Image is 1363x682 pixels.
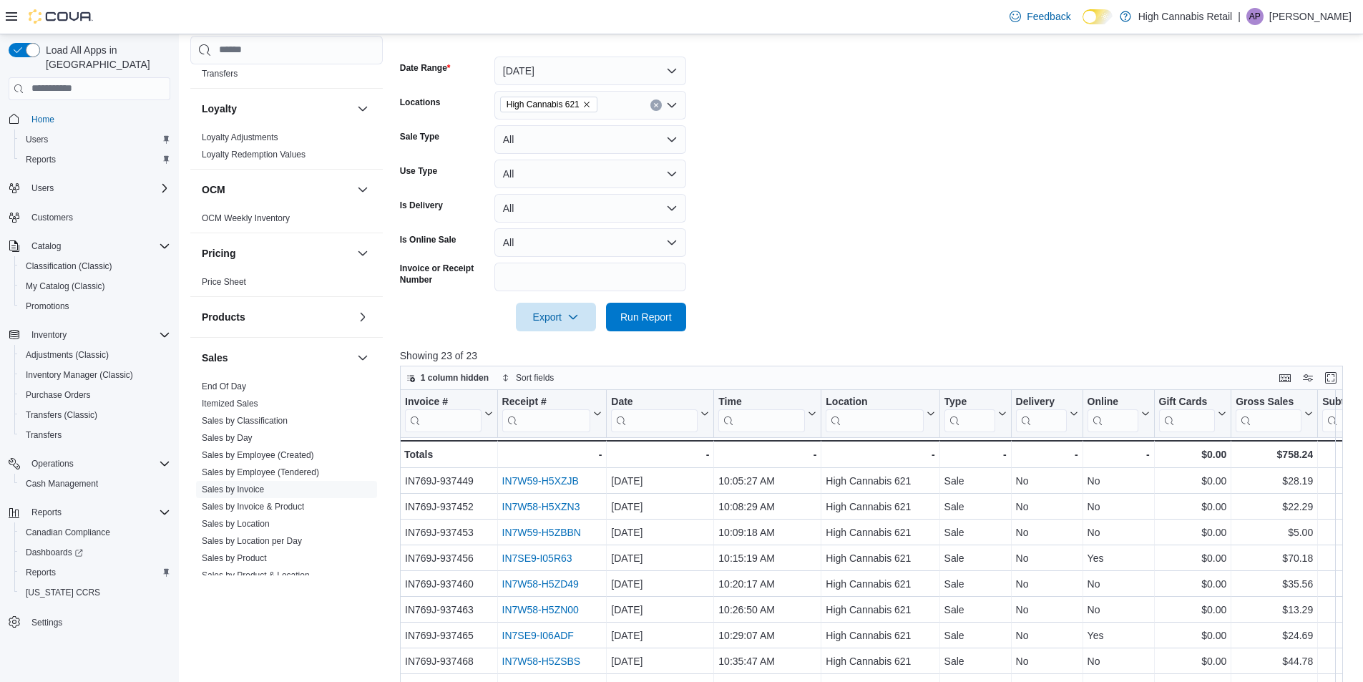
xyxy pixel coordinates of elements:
p: [PERSON_NAME] [1269,8,1352,25]
button: Clear input [650,99,662,111]
span: High Cannabis 621 [507,97,580,112]
div: No [1015,550,1078,567]
span: Inventory Manager (Classic) [26,369,133,381]
p: High Cannabis Retail [1138,8,1233,25]
a: IN7W58-H5ZD49 [502,578,578,590]
div: [DATE] [611,472,709,489]
button: Reports [14,150,176,170]
a: Sales by Classification [202,416,288,426]
a: Loyalty Adjustments [202,132,278,142]
button: Home [3,109,176,130]
a: Cash Management [20,475,104,492]
button: Cash Management [14,474,176,494]
a: IN7W58-H5ZN00 [502,604,578,615]
button: Type [944,395,1006,432]
a: OCM Weekly Inventory [202,213,290,223]
label: Is Online Sale [400,234,456,245]
a: IN7W59-H5ZBBN [502,527,580,538]
a: Settings [26,614,68,631]
div: IN769J-937456 [405,550,493,567]
span: End Of Day [202,381,246,392]
a: Promotions [20,298,75,315]
div: 10:15:19 AM [718,550,816,567]
div: $22.29 [1236,498,1313,515]
a: Canadian Compliance [20,524,116,541]
button: Users [3,178,176,198]
a: Sales by Day [202,433,253,443]
div: No [1087,524,1149,541]
button: Reports [14,562,176,583]
button: Reports [3,502,176,522]
div: High Cannabis 621 [826,550,934,567]
a: Sales by Invoice & Product [202,502,304,512]
span: Reports [31,507,62,518]
div: IN769J-937453 [405,524,493,541]
button: Classification (Classic) [14,256,176,276]
span: Dashboards [26,547,83,558]
span: Cash Management [26,478,98,489]
div: 10:09:18 AM [718,524,816,541]
div: [DATE] [611,627,709,644]
span: Users [26,180,170,197]
span: AP [1249,8,1261,25]
button: Operations [3,454,176,474]
nav: Complex example [9,103,170,670]
button: OCM [202,182,351,197]
label: Sale Type [400,131,439,142]
span: Transfers [202,68,238,79]
a: [US_STATE] CCRS [20,584,106,601]
div: OCM [190,210,383,233]
a: Sales by Employee (Created) [202,450,314,460]
div: Sale [944,627,1006,644]
div: [DATE] [611,575,709,593]
span: Operations [26,455,170,472]
span: Dark Mode [1083,24,1083,25]
button: Pricing [202,246,351,260]
span: Home [31,114,54,125]
p: Showing 23 of 23 [400,349,1353,363]
div: Type [944,395,995,432]
button: OCM [354,181,371,198]
span: Purchase Orders [20,386,170,404]
a: Home [26,111,60,128]
button: Run Report [606,303,686,331]
button: [US_STATE] CCRS [14,583,176,603]
div: Gross Sales [1236,395,1301,432]
span: Classification (Classic) [26,260,112,272]
span: Promotions [20,298,170,315]
button: Online [1087,395,1149,432]
button: Loyalty [202,102,351,116]
div: Online [1087,395,1138,409]
div: $13.29 [1236,601,1313,618]
div: High Cannabis 621 [826,601,934,618]
button: Receipt # [502,395,602,432]
div: Sale [944,472,1006,489]
span: Operations [31,458,74,469]
span: Feedback [1027,9,1070,24]
div: - [611,446,709,463]
div: $0.00 [1158,550,1226,567]
span: Settings [31,617,62,628]
div: High Cannabis 621 [826,524,934,541]
div: $35.56 [1236,575,1313,593]
div: Gift Cards [1158,395,1215,409]
button: Sort fields [496,369,560,386]
a: Reports [20,151,62,168]
input: Dark Mode [1083,9,1113,24]
button: All [494,160,686,188]
a: Itemized Sales [202,399,258,409]
span: My Catalog (Classic) [20,278,170,295]
div: Pricing [190,273,383,296]
div: Date [611,395,698,409]
a: Loyalty Redemption Values [202,150,306,160]
a: IN7W59-H5XZJB [502,475,578,487]
a: Feedback [1004,2,1076,31]
button: Operations [26,455,79,472]
button: Inventory [3,325,176,345]
span: Classification (Classic) [20,258,170,275]
span: Settings [26,613,170,630]
a: Price Sheet [202,277,246,287]
div: No [1087,472,1149,489]
div: No [1015,601,1078,618]
span: OCM Weekly Inventory [202,213,290,224]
